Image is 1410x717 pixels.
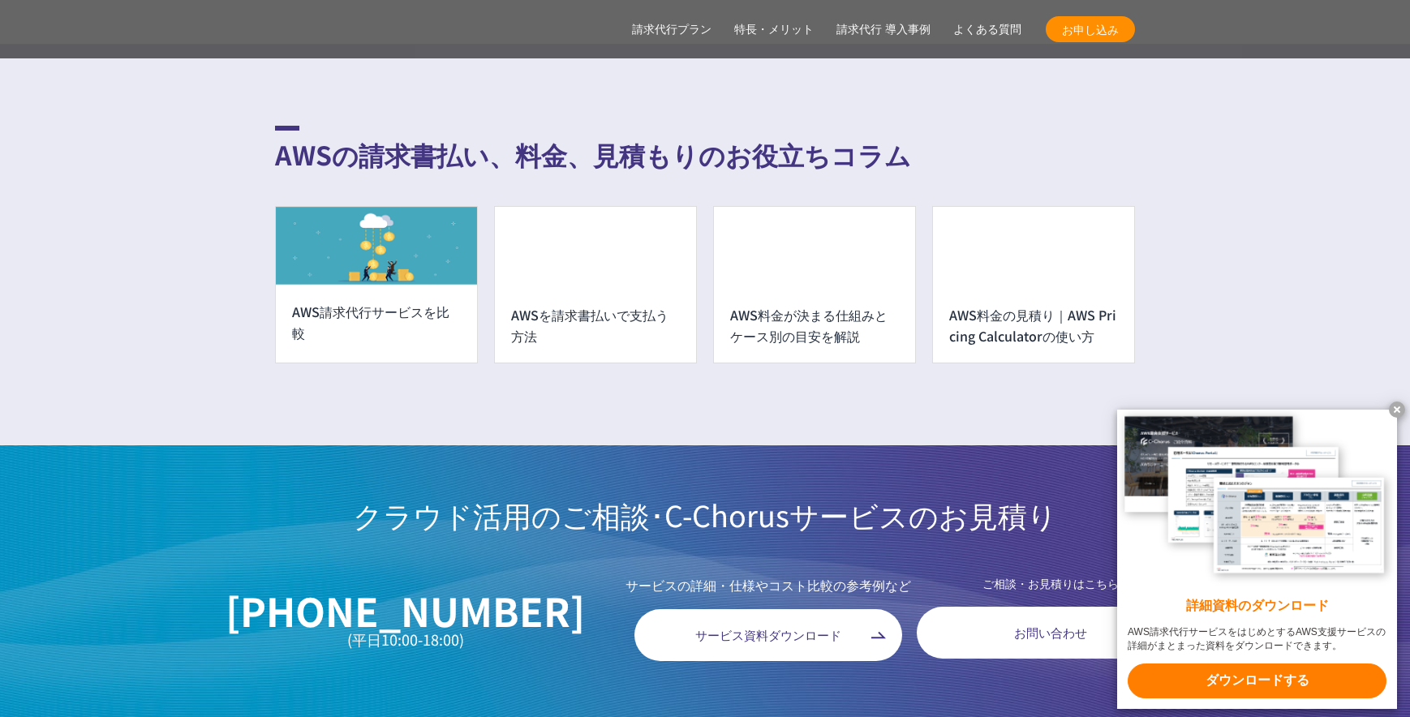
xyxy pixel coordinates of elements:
[917,607,1184,659] a: お問い合わせ
[226,589,585,632] a: [PHONE_NUMBER]
[494,206,697,363] a: AWSを請求書払いで支払う方法 AWSを請求書払いで支払う方法
[634,609,902,661] a: サービス資料ダウンロード
[1128,663,1386,698] x-t: ダウンロードする
[836,21,931,38] a: 請求代行 導入事例
[275,206,478,363] a: AWS請求代行サービスを比較 AWS請求代行サービスを比較
[226,632,585,648] small: (平日10:00-18:00)
[625,575,911,595] p: サービスの詳細・仕様やコスト比較の参考例など
[511,304,680,346] h3: AWSを請求書払いで支払う方法
[1128,597,1386,616] x-t: 詳細資料のダウンロード
[953,21,1021,38] a: よくある質問
[933,207,1134,287] img: AWS料金の見積もり方法
[1046,16,1135,42] a: お申し込み
[1046,21,1135,38] span: お申し込み
[932,206,1135,363] a: AWS料金の見積もり方法 AWS料金の見積り｜AWS Pricing Calculatorの使い方
[713,206,916,363] a: AWS料金はどう決まる？ AWS料金が決まる仕組みとケース別の目安を解説
[917,575,1184,592] p: ご相談・お見積りはこちら
[730,304,899,346] h3: AWS料金が決まる仕組みとケース別の目安を解説
[734,21,814,38] a: 特長・メリット
[632,21,711,38] a: 請求代行プラン
[1117,410,1397,709] a: 詳細資料のダウンロード AWS請求代行サービスをはじめとするAWS支援サービスの詳細がまとまった資料をダウンロードできます。 ダウンロードする
[1128,625,1386,653] x-t: AWS請求代行サービスをはじめとするAWS支援サービスの詳細がまとまった資料をダウンロードできます。
[714,207,915,287] img: AWS料金はどう決まる？
[275,126,1135,174] h2: AWSの請求書払い、料金、見積もりのお役立ちコラム
[949,304,1118,346] h3: AWS料金の見積り｜AWS Pricing Calculatorの使い方
[292,301,461,343] h3: AWS請求代行サービスを比較
[276,207,477,285] img: AWS請求代行サービスを比較
[495,207,696,287] img: AWSを請求書払いで支払う方法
